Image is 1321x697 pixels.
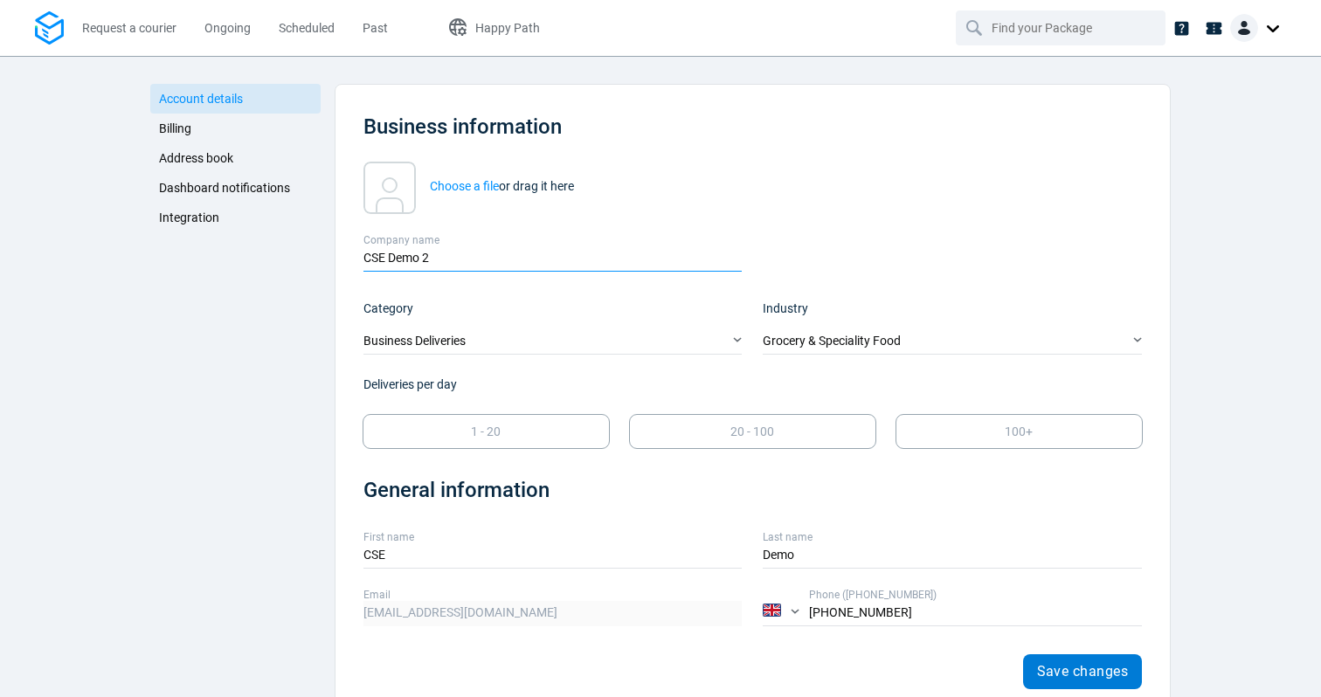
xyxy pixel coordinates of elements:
[363,114,562,139] span: Business information
[992,11,1133,45] input: Find your Package
[150,173,321,203] a: Dashboard notifications
[809,587,1142,603] label: Phone ([PHONE_NUMBER])
[150,203,321,232] a: Integration
[363,478,550,502] span: General information
[475,21,540,35] span: Happy Path
[150,143,321,173] a: Address book
[363,529,743,545] label: First name
[1037,665,1129,679] span: Save changes
[159,210,219,224] span: Integration
[763,529,1142,545] label: Last name
[363,329,743,355] div: Business Deliveries
[363,587,743,603] label: Email
[35,11,64,45] img: Logo
[150,84,321,114] a: Account details
[204,21,251,35] span: Ongoing
[159,92,243,106] span: Account details
[763,301,808,315] span: Industry
[471,423,501,441] p: 1 - 20
[363,21,388,35] span: Past
[1023,654,1143,689] button: Save changes
[159,151,233,165] span: Address book
[363,376,1142,394] p: Deliveries per day
[363,162,416,214] img: User uploaded content
[430,179,499,193] strong: Choose a file
[150,114,321,143] a: Billing
[159,181,290,195] span: Dashboard notifications
[763,604,781,617] img: Country flag
[363,232,743,248] label: Company name
[1230,14,1258,42] img: Client
[430,179,574,193] span: or drag it here
[1005,423,1033,441] p: 100+
[159,121,191,135] span: Billing
[279,21,335,35] span: Scheduled
[730,423,774,441] p: 20 - 100
[82,21,176,35] span: Request a courier
[763,329,1142,355] div: Grocery & Speciality Food
[363,301,413,315] span: Category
